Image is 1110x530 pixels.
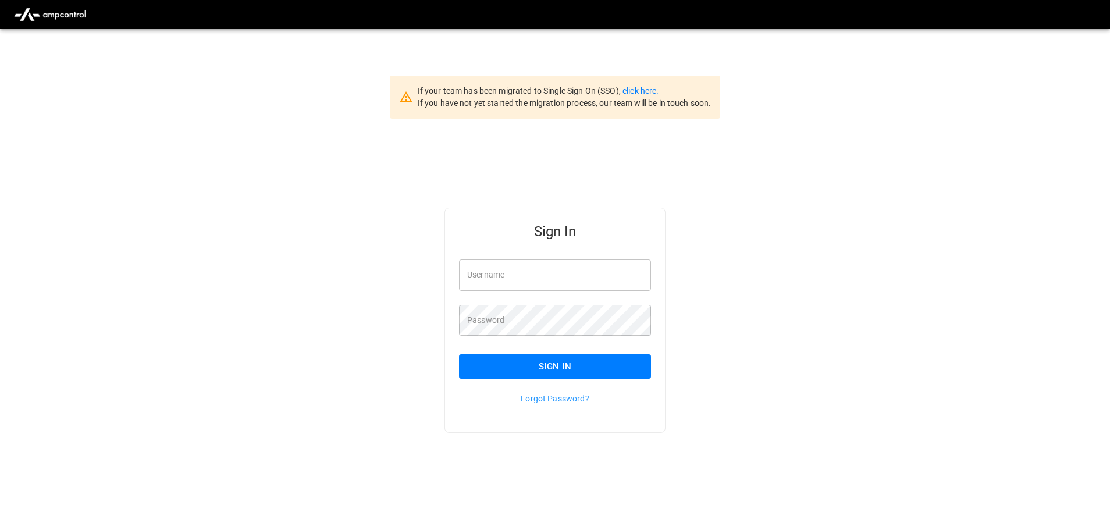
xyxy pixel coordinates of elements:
[459,222,651,241] h5: Sign In
[9,3,91,26] img: ampcontrol.io logo
[622,86,659,95] a: click here.
[418,86,622,95] span: If your team has been migrated to Single Sign On (SSO),
[418,98,711,108] span: If you have not yet started the migration process, our team will be in touch soon.
[459,354,651,379] button: Sign In
[459,393,651,404] p: Forgot Password?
